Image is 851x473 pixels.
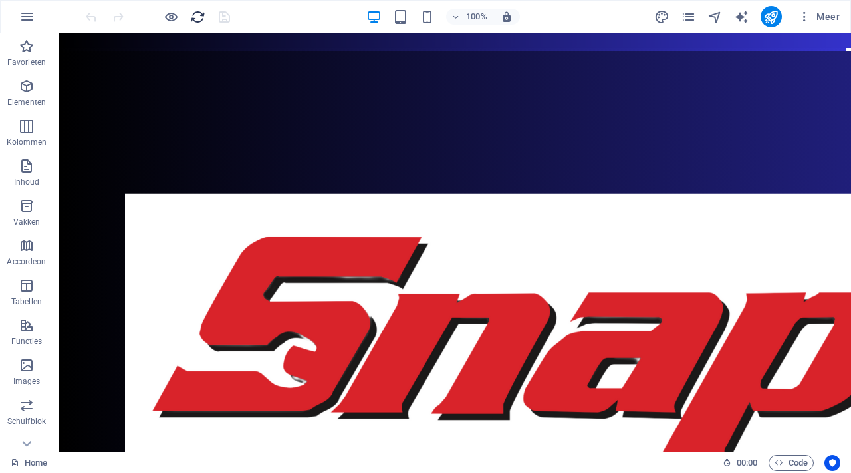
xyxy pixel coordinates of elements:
[681,9,697,25] button: pages
[7,57,46,68] p: Favorieten
[734,9,750,25] button: text_generator
[798,10,840,23] span: Meer
[707,9,723,25] i: Navigator
[761,6,782,27] button: publish
[737,455,757,471] span: 00 00
[7,256,46,267] p: Accordeon
[769,455,814,471] button: Code
[446,9,493,25] button: 100%
[707,9,723,25] button: navigator
[7,137,47,147] p: Kolommen
[189,9,205,25] button: reload
[734,9,749,25] i: AI Writer
[11,455,47,471] a: Klik om selectie op te heffen, dubbelklik om Pagina's te open
[14,177,40,187] p: Inhoud
[11,336,43,347] p: Functies
[746,458,748,468] span: :
[13,376,41,387] p: Images
[7,97,46,108] p: Elementen
[654,9,669,25] i: Design (Ctrl+Alt+Y)
[792,6,845,27] button: Meer
[824,455,840,471] button: Usercentrics
[7,416,46,426] p: Schuifblok
[163,9,179,25] button: Klik hier om de voorbeeldmodus te verlaten en verder te gaan met bewerken
[654,9,670,25] button: design
[501,11,513,23] i: Stel bij het wijzigen van de grootte van de weergegeven website automatisch het juist zoomniveau ...
[13,217,41,227] p: Vakken
[11,296,42,307] p: Tabellen
[763,9,779,25] i: Publiceren
[775,455,808,471] span: Code
[466,9,487,25] h6: 100%
[681,9,696,25] i: Pagina's (Ctrl+Alt+S)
